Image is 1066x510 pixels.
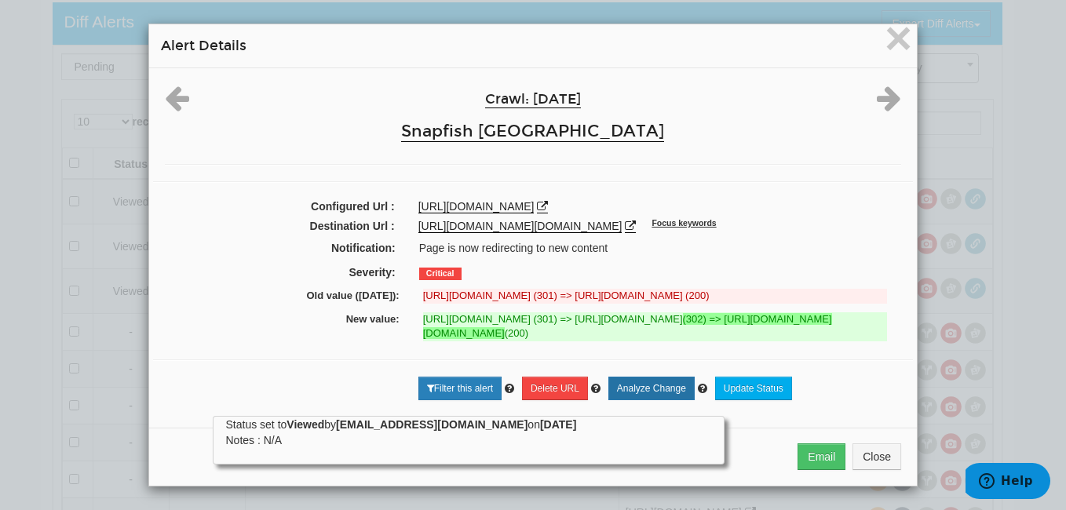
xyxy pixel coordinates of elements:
[401,121,664,142] a: Snapfish [GEOGRAPHIC_DATA]
[966,463,1050,502] iframe: Opens a widget where you can find more information
[153,218,407,234] label: Destination Url :
[522,377,588,400] a: Delete URL
[419,268,462,280] span: Critical
[423,289,887,304] del: [URL][DOMAIN_NAME] (301) => [URL][DOMAIN_NAME] (200)
[877,98,901,111] a: Next alert
[608,377,695,400] a: Analyze Change
[715,377,792,400] a: Update Status
[418,220,622,233] a: [URL][DOMAIN_NAME][DOMAIN_NAME]
[418,200,535,213] a: [URL][DOMAIN_NAME]
[336,418,528,431] strong: [EMAIL_ADDRESS][DOMAIN_NAME]
[407,240,911,256] div: Page is now redirecting to new content
[423,312,887,341] ins: [URL][DOMAIN_NAME] (301) => [URL][DOMAIN_NAME] (200)
[885,25,912,56] button: Close
[287,418,324,431] strong: Viewed
[885,12,912,64] span: ×
[153,199,407,214] label: Configured Url :
[161,36,905,56] h4: Alert Details
[852,443,901,470] button: Close
[418,377,502,400] a: Filter this alert
[167,289,411,304] label: Old value ([DATE]):
[798,443,845,470] button: Email
[155,240,407,256] label: Notification:
[165,98,189,111] a: Previous alert
[652,218,716,228] sup: Focus keywords
[540,418,576,431] strong: [DATE]
[167,312,411,327] label: New value:
[225,417,712,448] div: Status set to by on Notes : N/A
[155,264,407,280] label: Severity:
[485,91,581,108] a: Crawl: [DATE]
